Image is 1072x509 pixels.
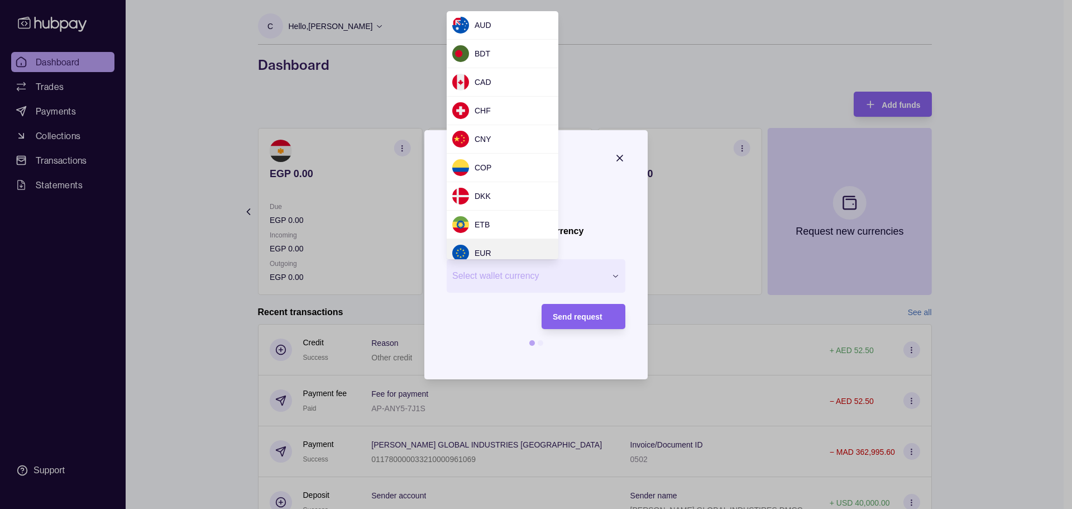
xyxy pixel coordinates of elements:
[475,192,491,201] span: DKK
[452,102,469,119] img: ch
[475,106,491,115] span: CHF
[475,163,491,172] span: COP
[452,159,469,176] img: co
[452,188,469,204] img: dk
[475,249,491,258] span: EUR
[475,49,490,58] span: BDT
[452,216,469,233] img: et
[452,131,469,148] img: cn
[452,74,469,91] img: ca
[475,21,491,30] span: AUD
[452,45,469,62] img: bd
[475,78,491,87] span: CAD
[452,245,469,261] img: eu
[475,220,490,229] span: ETB
[452,17,469,34] img: au
[475,135,491,144] span: CNY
